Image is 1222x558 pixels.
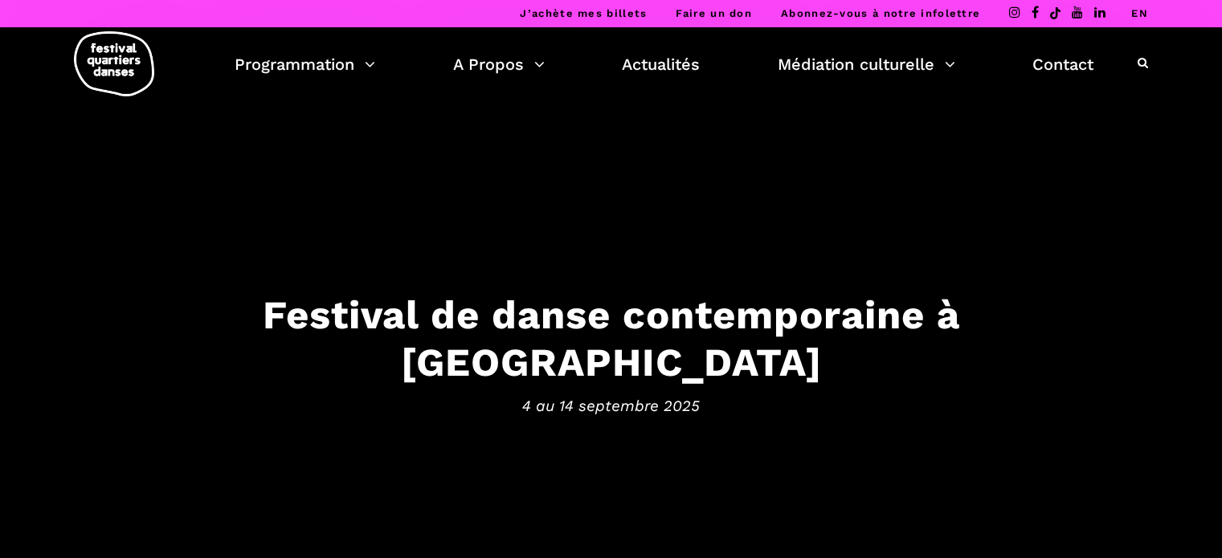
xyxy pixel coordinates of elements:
a: EN [1131,7,1148,19]
a: Contact [1032,51,1093,78]
a: A Propos [453,51,545,78]
span: 4 au 14 septembre 2025 [113,393,1110,417]
a: Programmation [235,51,375,78]
a: Faire un don [676,7,752,19]
img: logo-fqd-med [74,31,154,96]
a: Médiation culturelle [778,51,955,78]
a: Abonnez-vous à notre infolettre [781,7,980,19]
a: J’achète mes billets [520,7,647,19]
h3: Festival de danse contemporaine à [GEOGRAPHIC_DATA] [113,291,1110,386]
a: Actualités [622,51,700,78]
